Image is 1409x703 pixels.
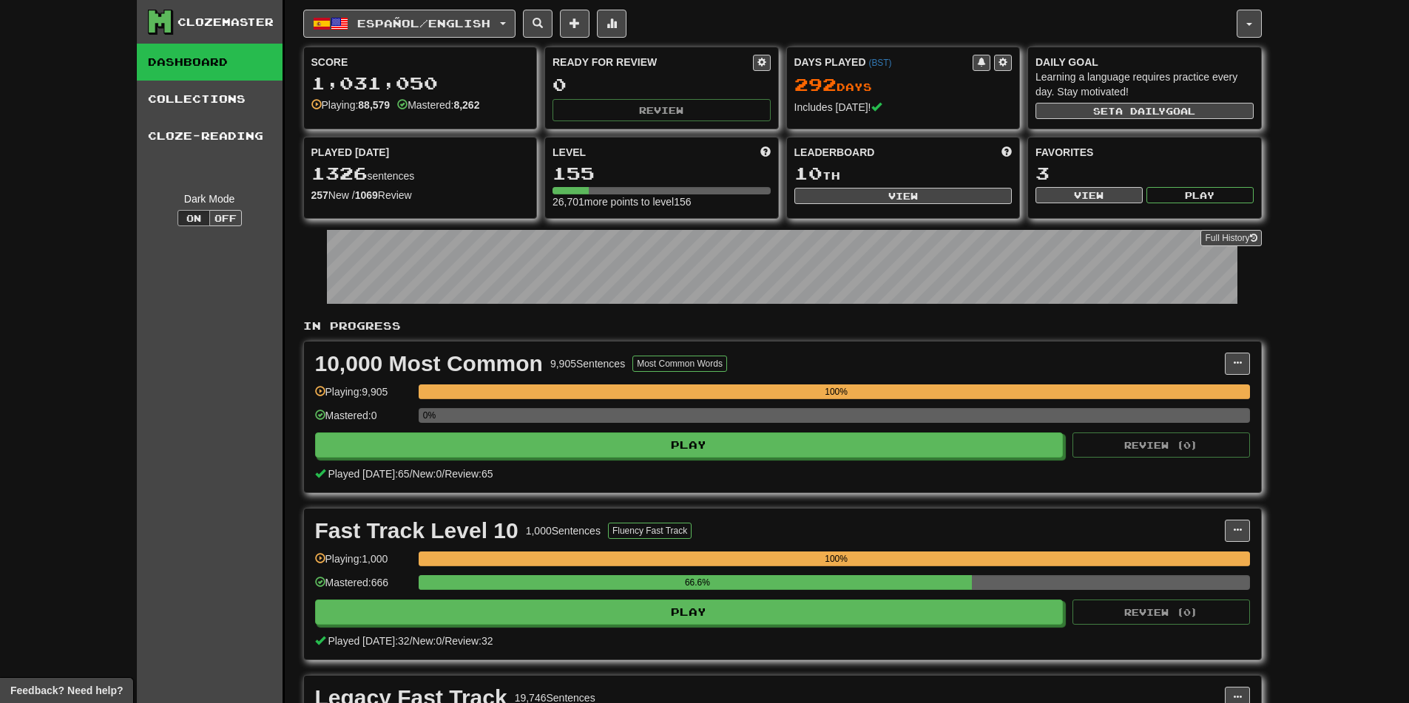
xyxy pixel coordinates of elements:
[794,75,1013,95] div: Day s
[553,164,771,183] div: 155
[553,75,771,94] div: 0
[553,194,771,209] div: 26,701 more points to level 156
[10,683,123,698] span: Open feedback widget
[794,74,837,95] span: 292
[311,163,368,183] span: 1326
[1072,600,1250,625] button: Review (0)
[442,468,445,480] span: /
[413,635,442,647] span: New: 0
[315,384,411,409] div: Playing: 9,905
[311,145,390,160] span: Played [DATE]
[597,10,626,38] button: More stats
[632,356,727,372] button: Most Common Words
[137,81,283,118] a: Collections
[1035,55,1254,69] div: Daily Goal
[358,99,390,111] strong: 88,579
[553,99,771,121] button: Review
[315,551,411,576] div: Playing: 1,000
[328,468,409,480] span: Played [DATE]: 65
[1072,432,1250,458] button: Review (0)
[794,188,1013,204] button: View
[1115,106,1166,116] span: a daily
[178,15,274,30] div: Clozemaster
[442,635,445,647] span: /
[315,432,1064,458] button: Play
[209,210,242,226] button: Off
[553,145,586,160] span: Level
[794,164,1013,183] div: th
[553,55,753,69] div: Ready for Review
[311,74,530,92] div: 1,031,050
[1001,145,1012,160] span: This week in points, UTC
[1035,69,1254,99] div: Learning a language requires practice every day. Stay motivated!
[178,210,210,226] button: On
[315,600,1064,625] button: Play
[148,191,271,206] div: Dark Mode
[445,468,493,480] span: Review: 65
[523,10,553,38] button: Search sentences
[794,145,875,160] span: Leaderboard
[311,188,530,203] div: New / Review
[397,98,479,112] div: Mastered:
[410,635,413,647] span: /
[1035,187,1143,203] button: View
[760,145,771,160] span: Score more points to level up
[1200,230,1261,246] a: Full History
[423,384,1250,399] div: 100%
[453,99,479,111] strong: 8,262
[137,118,283,154] a: Cloze-Reading
[526,523,601,538] div: 1,000 Sentences
[794,163,822,183] span: 10
[410,468,413,480] span: /
[1035,164,1254,183] div: 3
[445,635,493,647] span: Review: 32
[311,189,328,201] strong: 257
[303,319,1262,333] p: In Progress
[311,55,530,69] div: Score
[315,408,411,432] div: Mastered: 0
[1035,103,1254,119] button: Seta dailygoal
[311,164,530,183] div: sentences
[550,356,625,371] div: 9,905 Sentences
[357,17,490,30] span: Español / English
[794,100,1013,115] div: Includes [DATE]!
[423,575,972,590] div: 66.6%
[560,10,589,38] button: Add sentence to collection
[315,520,518,542] div: Fast Track Level 10
[328,635,409,647] span: Played [DATE]: 32
[1035,145,1254,160] div: Favorites
[315,353,543,375] div: 10,000 Most Common
[608,523,692,539] button: Fluency Fast Track
[311,98,391,112] div: Playing:
[868,58,891,68] a: (BST)
[137,44,283,81] a: Dashboard
[413,468,442,480] span: New: 0
[1146,187,1254,203] button: Play
[303,10,516,38] button: Español/English
[794,55,973,69] div: Days Played
[423,551,1250,566] div: 100%
[355,189,378,201] strong: 1069
[315,575,411,600] div: Mastered: 666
